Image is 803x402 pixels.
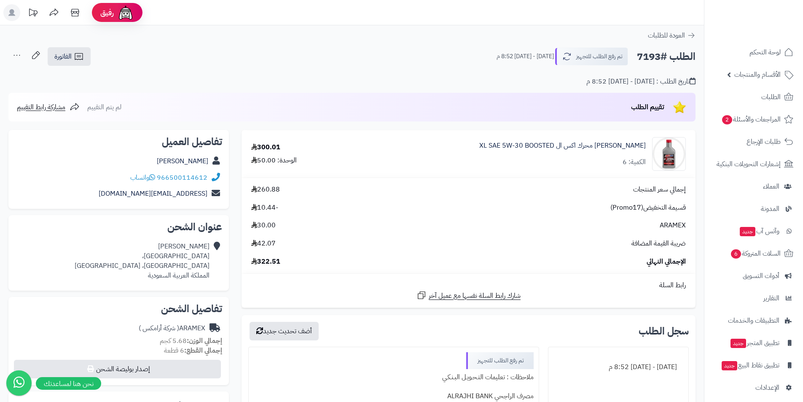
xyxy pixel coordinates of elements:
img: 1727673921-ams530xl-90x90.jpg [653,137,685,171]
span: 260.88 [251,185,280,194]
h2: عنوان الشحن [15,222,222,232]
a: طلبات الإرجاع [709,132,798,152]
span: -10.44 [251,203,278,213]
strong: إجمالي الوزن: [187,336,222,346]
span: الأقسام والمنتجات [734,69,781,81]
span: جديد [730,339,746,348]
a: [PERSON_NAME] محرك اكس ال XL SAE 5W-30 BOOSTED [479,141,646,151]
a: المراجعات والأسئلة2 [709,109,798,130]
span: رفيق [100,8,114,18]
a: أدوات التسويق [709,266,798,286]
span: السلات المتروكة [730,248,781,259]
a: مشاركة رابط التقييم [17,102,80,112]
span: تقييم الطلب [631,102,664,112]
span: إجمالي سعر المنتجات [633,185,686,194]
small: [DATE] - [DATE] 8:52 م [497,52,554,61]
span: وآتس آب [739,225,779,237]
small: 6 قطعة [164,345,222,356]
a: [PERSON_NAME] [157,156,208,166]
span: الإجمالي النهائي [647,257,686,267]
span: المدونة [761,203,779,215]
div: 300.01 [251,143,280,152]
span: الإعدادات [755,382,779,394]
div: تاريخ الطلب : [DATE] - [DATE] 8:52 م [586,77,696,86]
span: المراجعات والأسئلة [721,113,781,125]
h2: الطلب #7193 [637,48,696,65]
a: تحديثات المنصة [22,4,43,23]
a: العودة للطلبات [648,30,696,40]
span: 42.07 [251,239,276,248]
div: الكمية: 6 [623,157,646,167]
span: مشاركة رابط التقييم [17,102,65,112]
span: 322.51 [251,257,280,267]
a: التقارير [709,288,798,308]
a: واتساب [130,173,155,183]
span: 30.00 [251,221,276,230]
a: تطبيق المتجرجديد [709,333,798,353]
a: شارك رابط السلة نفسها مع عميل آخر [416,290,521,301]
span: جديد [740,227,755,236]
img: logo-2.png [746,24,795,41]
span: 6 [731,249,741,259]
span: تطبيق المتجر [730,337,779,349]
div: [PERSON_NAME] [GEOGRAPHIC_DATA]، [GEOGRAPHIC_DATA]، [GEOGRAPHIC_DATA] المملكة العربية السعودية [75,242,209,280]
small: 5.68 كجم [160,336,222,346]
span: العودة للطلبات [648,30,685,40]
span: طلبات الإرجاع [747,136,781,148]
div: تم رفع الطلب للتجهيز [466,352,534,369]
span: تطبيق نقاط البيع [721,359,779,371]
div: الوحدة: 50.00 [251,156,297,165]
span: لم يتم التقييم [87,102,121,112]
a: وآتس آبجديد [709,221,798,241]
span: 2 [722,115,732,124]
button: إصدار بوليصة الشحن [14,360,221,378]
a: لوحة التحكم [709,42,798,62]
a: تطبيق نقاط البيعجديد [709,355,798,375]
span: إشعارات التحويلات البنكية [717,158,781,170]
span: التقارير [763,292,779,304]
span: أدوات التسويق [743,270,779,282]
div: [DATE] - [DATE] 8:52 م [553,359,683,375]
a: العملاء [709,176,798,197]
a: التطبيقات والخدمات [709,310,798,331]
span: الطلبات [761,91,781,103]
span: الفاتورة [54,51,72,62]
span: العملاء [763,181,779,192]
strong: إجمالي القطع: [184,345,222,356]
a: السلات المتروكة6 [709,243,798,264]
span: شارك رابط السلة نفسها مع عميل آخر [429,291,521,301]
span: التطبيقات والخدمات [728,315,779,326]
div: ARAMEX [139,324,205,333]
a: المدونة [709,199,798,219]
span: لوحة التحكم [749,46,781,58]
h3: سجل الطلب [639,326,689,336]
h2: تفاصيل الشحن [15,304,222,314]
a: [EMAIL_ADDRESS][DOMAIN_NAME] [99,189,207,199]
a: الطلبات [709,87,798,107]
button: تم رفع الطلب للتجهيز [555,48,628,65]
a: الإعدادات [709,378,798,398]
span: ( شركة أرامكس ) [139,323,179,333]
span: ضريبة القيمة المضافة [631,239,686,248]
span: قسيمة التخفيض(Promo17) [610,203,686,213]
span: جديد [722,361,737,370]
span: ARAMEX [660,221,686,230]
img: ai-face.png [117,4,134,21]
button: أضف تحديث جديد [250,322,319,340]
a: الفاتورة [48,47,91,66]
div: رابط السلة [245,281,692,290]
h2: تفاصيل العميل [15,137,222,147]
a: إشعارات التحويلات البنكية [709,154,798,174]
a: 966500114612 [157,173,207,183]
